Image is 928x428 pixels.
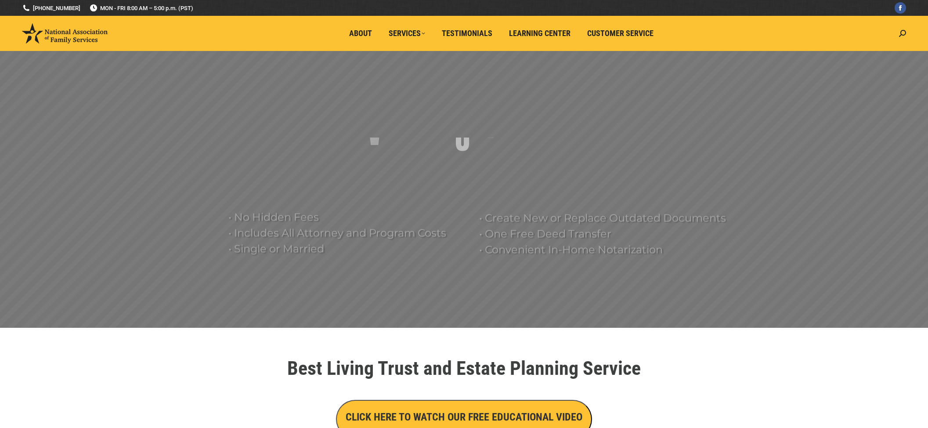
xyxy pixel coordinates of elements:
[895,2,906,14] a: Facebook page opens in new window
[442,29,492,38] span: Testimonials
[509,29,571,38] span: Learning Center
[503,25,577,42] a: Learning Center
[89,4,193,12] span: MON - FRI 8:00 AM – 5:00 p.m. (PST)
[436,25,498,42] a: Testimonials
[581,25,660,42] a: Customer Service
[349,29,372,38] span: About
[228,209,468,257] rs-layer: • No Hidden Fees • Includes All Attorney and Program Costs • Single or Married
[346,410,582,424] h3: CLICK HERE TO WATCH OUR FREE EDUCATIONAL VIDEO
[22,23,108,44] img: National Association of Family Services
[336,413,592,422] a: CLICK HERE TO WATCH OUR FREE EDUCATIONAL VIDEO
[389,29,425,38] span: Services
[479,210,734,258] rs-layer: • Create New or Replace Outdated Documents • One Free Deed Transfer • Convenient In-Home Notariza...
[484,107,497,142] div: T
[367,114,382,149] div: V
[587,29,654,38] span: Customer Service
[22,4,80,12] a: [PHONE_NUMBER]
[343,25,378,42] a: About
[455,120,470,155] div: U
[218,359,710,378] h1: Best Living Trust and Estate Planning Service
